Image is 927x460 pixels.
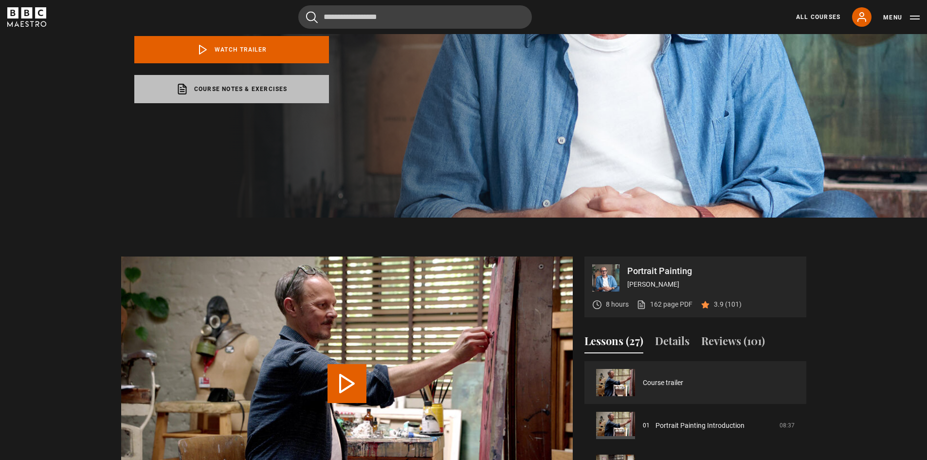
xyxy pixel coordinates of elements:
[643,378,683,388] a: Course trailer
[306,11,318,23] button: Submit the search query
[701,333,765,353] button: Reviews (101)
[606,299,629,310] p: 8 hours
[627,267,799,276] p: Portrait Painting
[7,7,46,27] svg: BBC Maestro
[134,75,329,103] a: Course notes & exercises
[134,36,329,63] a: Watch Trailer
[883,13,920,22] button: Toggle navigation
[796,13,840,21] a: All Courses
[714,299,742,310] p: 3.9 (101)
[636,299,692,310] a: 162 page PDF
[298,5,532,29] input: Search
[627,279,799,290] p: [PERSON_NAME]
[655,333,690,353] button: Details
[584,333,643,353] button: Lessons (27)
[655,421,745,431] a: Portrait Painting Introduction
[327,364,366,403] button: Play Video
